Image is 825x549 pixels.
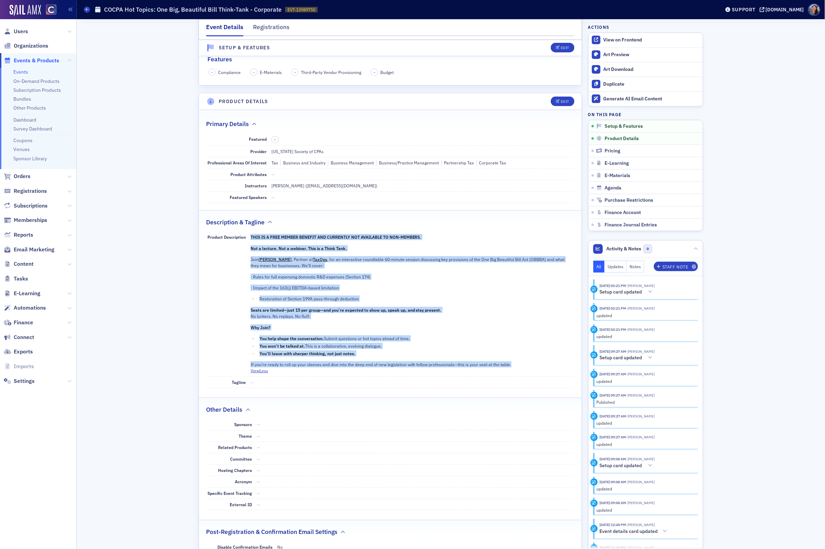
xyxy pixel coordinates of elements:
[599,479,626,484] time: 8/7/2025 09:08 AM
[591,351,598,359] div: Activity
[250,149,267,154] span: Provider
[561,46,569,50] div: Edit
[605,185,621,191] span: Agenda
[596,486,693,492] div: updated
[626,500,655,505] span: Tiffany Carson
[808,4,820,16] span: Profile
[599,500,626,505] time: 8/7/2025 09:08 AM
[599,288,655,296] button: Setup card updated
[14,290,40,297] span: E-Learning
[551,43,574,53] button: Edit
[219,44,270,51] h4: Setup & Features
[4,334,34,341] a: Connect
[10,5,41,16] img: SailAMX
[218,445,252,450] span: Related Products
[596,312,693,319] div: updated
[588,111,703,117] h4: On this page
[230,172,267,177] span: Product Attributes
[249,136,267,142] span: Featured
[4,42,48,50] a: Organizations
[442,160,474,166] div: Partnership Tax
[14,231,33,239] span: Reports
[259,351,355,356] strong: You’ll leave with sharper thinking, not just notes.
[46,4,56,15] img: SailAMX
[206,23,243,36] div: Event Details
[14,28,28,35] span: Users
[258,343,573,349] li: This is a collaborative, evolving dialogue.
[4,246,54,253] a: Email Marketing
[251,246,347,251] strong: Not a lecture. Not a webinar. This is a Think Tank.
[271,149,323,154] span: [US_STATE] Society of CPAs
[4,28,28,35] a: Users
[599,528,658,535] h5: Event details card updated
[258,257,292,262] a: [PERSON_NAME]
[626,435,655,439] span: Tiffany Carson
[561,100,569,103] div: Edit
[4,275,28,283] a: Tasks
[207,490,252,496] span: Specific Event Tracking
[251,285,573,291] p: · Impact of the 163(j) EBITDA-based limitation
[626,414,655,419] span: Tiffany Carson
[257,433,260,439] span: —
[591,478,598,486] div: Update
[104,5,282,14] h1: COCPA Hot Topics: One Big, Beautiful Bill Think-Tank - Corporate
[599,289,642,295] h5: Setup card updated
[251,307,442,313] strong: Seats are limited—just 15 per group—and you’re expected to show up, speak up, and stay present.
[591,392,598,399] div: Activity
[260,69,282,75] span: E-Materials
[599,522,626,527] time: 8/6/2025 12:40 PM
[271,183,377,189] div: [PERSON_NAME] ([EMAIL_ADDRESS][DOMAIN_NAME])
[591,371,598,378] div: Update
[588,77,703,91] button: Duplicate
[599,306,626,311] time: 8/13/2025 03:21 PM
[251,379,254,385] span: —
[551,97,574,106] button: Edit
[596,333,693,339] div: updated
[207,55,232,64] h2: Features
[257,467,260,473] span: —
[626,479,655,484] span: Tiffany Carson
[14,363,34,370] span: Imports
[477,160,506,166] div: Corporate Tax
[14,348,33,355] span: Exports
[207,234,246,240] span: Product Description
[599,457,626,461] time: 8/7/2025 09:08 AM
[4,319,33,326] a: Finance
[257,502,260,507] span: —
[14,377,35,385] span: Settings
[257,456,260,462] span: —
[599,283,626,288] time: 8/13/2025 03:21 PM
[591,459,598,466] div: Activity
[271,172,275,177] span: —
[230,502,252,507] span: External ID
[626,283,655,288] span: Tiffany Carson
[591,286,598,293] div: Activity
[280,160,326,166] div: Business and Industry
[259,343,305,349] strong: You won’t be talked at.
[271,160,278,166] div: Tax
[258,335,573,341] li: Submit questions or hot topics ahead of time.
[605,261,627,273] button: Updates
[219,98,268,105] h4: Product Details
[14,187,47,195] span: Registrations
[604,52,699,58] div: Art Preview
[251,256,573,269] p: Join , Partner at , for an interactive roundtable 60-minute session discussing key provisions of ...
[591,500,598,507] div: Update
[599,372,626,376] time: 8/7/2025 09:27 AM
[606,245,641,252] span: Activity & Notes
[230,195,267,200] span: Featured Speakers
[14,42,48,50] span: Organizations
[644,245,652,253] span: 0
[604,66,699,73] div: Art Download
[245,183,267,188] span: Instructors
[626,306,655,311] span: Tiffany Carson
[4,202,48,210] a: Subscriptions
[4,57,59,64] a: Events & Products
[596,507,693,513] div: updated
[301,69,361,75] span: Third-Party Vendor Provisioning
[218,467,252,473] span: Hosting Chapters
[4,216,47,224] a: Memberships
[294,70,296,75] span: –
[4,377,35,385] a: Settings
[599,393,626,398] time: 8/7/2025 09:27 AM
